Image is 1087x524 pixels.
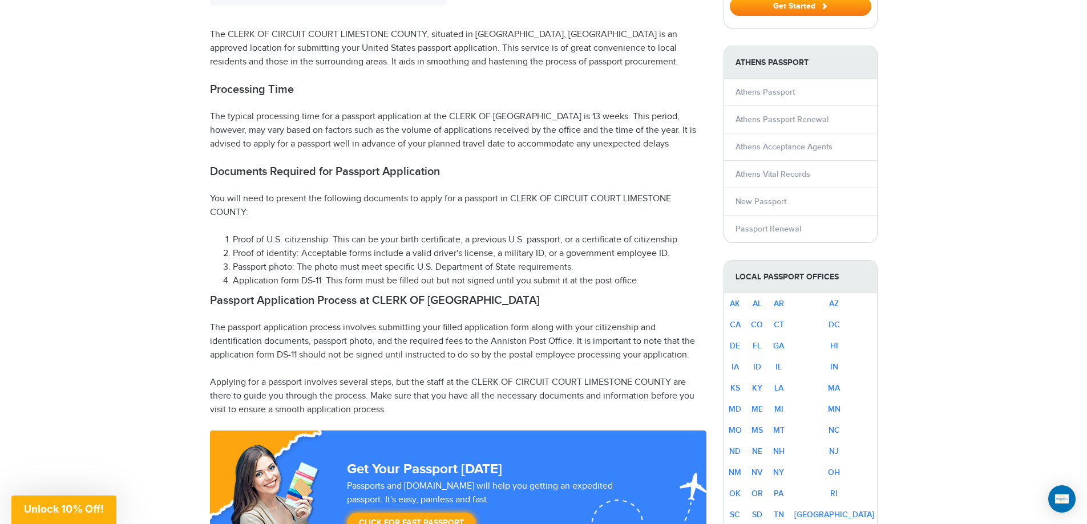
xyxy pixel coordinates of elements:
[233,233,706,247] li: Proof of U.S. citizenship: This can be your birth certificate, a previous U.S. passport, or a cer...
[233,247,706,261] li: Proof of identity: Acceptable forms include a valid driver's license, a military ID, or a governm...
[794,510,874,519] a: [GEOGRAPHIC_DATA]
[830,489,838,498] a: RI
[730,510,740,519] a: SC
[730,299,740,308] a: AK
[751,425,763,435] a: MS
[736,197,786,206] a: New Passport
[210,376,706,417] p: Applying for a passport involves several steps, but the staff at the CLERK OF CIRCUIT COURT LIMES...
[774,383,783,393] a: LA
[753,341,761,351] a: FL
[752,510,762,519] a: SD
[828,383,840,393] a: MA
[753,362,761,372] a: ID
[736,224,801,234] a: Passport Renewal
[736,142,833,152] a: Athens Acceptance Agents
[828,404,840,414] a: MN
[11,495,116,524] div: Unlock 10% Off!
[752,446,762,456] a: NE
[828,468,840,477] a: OH
[751,489,763,498] a: OR
[774,404,783,414] a: MI
[773,468,784,477] a: NY
[729,489,741,498] a: OK
[233,261,706,274] li: Passport photo: The photo must meet specific U.S. Department of State requirements.
[1048,485,1076,513] div: Open Intercom Messenger
[210,192,706,220] p: You will need to present the following documents to apply for a passport in CLERK OF CIRCUIT COUR...
[774,510,784,519] a: TN
[774,320,784,330] a: CT
[829,320,840,330] a: DC
[751,468,762,477] a: NV
[751,404,763,414] a: ME
[773,425,785,435] a: MT
[729,404,741,414] a: MD
[730,383,740,393] a: KS
[210,28,706,69] p: The CLERK OF CIRCUIT COURT LIMESTONE COUNTY, situated in [GEOGRAPHIC_DATA], [GEOGRAPHIC_DATA] is ...
[751,320,763,330] a: CO
[233,274,706,288] li: Application form DS-11: This form must be filled out but not signed until you submit it at the po...
[729,425,742,435] a: MO
[775,362,782,372] a: IL
[830,341,838,351] a: HI
[730,1,871,10] a: Get Started
[773,446,785,456] a: NH
[753,299,762,308] a: AL
[774,489,783,498] a: PA
[210,294,706,307] h2: Passport Application Process at CLERK OF [GEOGRAPHIC_DATA]
[724,46,877,79] strong: Athens Passport
[24,503,104,515] span: Unlock 10% Off!
[347,461,502,477] strong: Get Your Passport [DATE]
[773,341,784,351] a: GA
[210,165,706,178] h2: Documents Required for Passport Application
[829,446,839,456] a: NJ
[210,110,706,151] p: The typical processing time for a passport application at the CLERK OF [GEOGRAPHIC_DATA] is 13 we...
[736,87,795,97] a: Athens Passport
[830,362,838,372] a: IN
[730,341,740,351] a: DE
[774,299,784,308] a: AR
[730,320,741,330] a: CA
[729,468,741,477] a: NM
[729,446,741,456] a: ND
[829,425,840,435] a: NC
[752,383,762,393] a: KY
[210,83,706,96] h2: Processing Time
[736,169,810,179] a: Athens Vital Records
[829,299,839,308] a: AZ
[724,261,877,293] strong: Local Passport Offices
[736,115,829,124] a: Athens Passport Renewal
[210,321,706,362] p: The passport application process involves submitting your filled application form along with your...
[732,362,739,372] a: IA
